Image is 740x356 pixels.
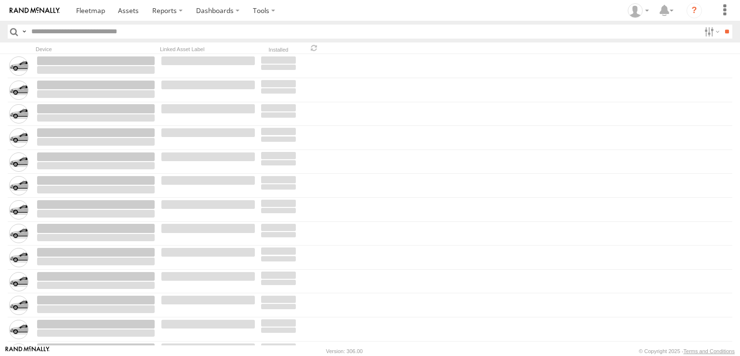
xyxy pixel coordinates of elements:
img: rand-logo.svg [10,7,60,14]
div: EMMANUEL SOTELO [624,3,652,18]
div: © Copyright 2025 - [639,348,735,354]
div: Device [36,46,156,53]
div: Version: 306.00 [326,348,363,354]
a: Terms and Conditions [684,348,735,354]
i: ? [687,3,702,18]
span: Refresh [308,43,320,53]
div: Installed [260,48,297,53]
label: Search Query [20,25,28,39]
a: Visit our Website [5,346,50,356]
label: Search Filter Options [700,25,721,39]
div: Linked Asset Label [160,46,256,53]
